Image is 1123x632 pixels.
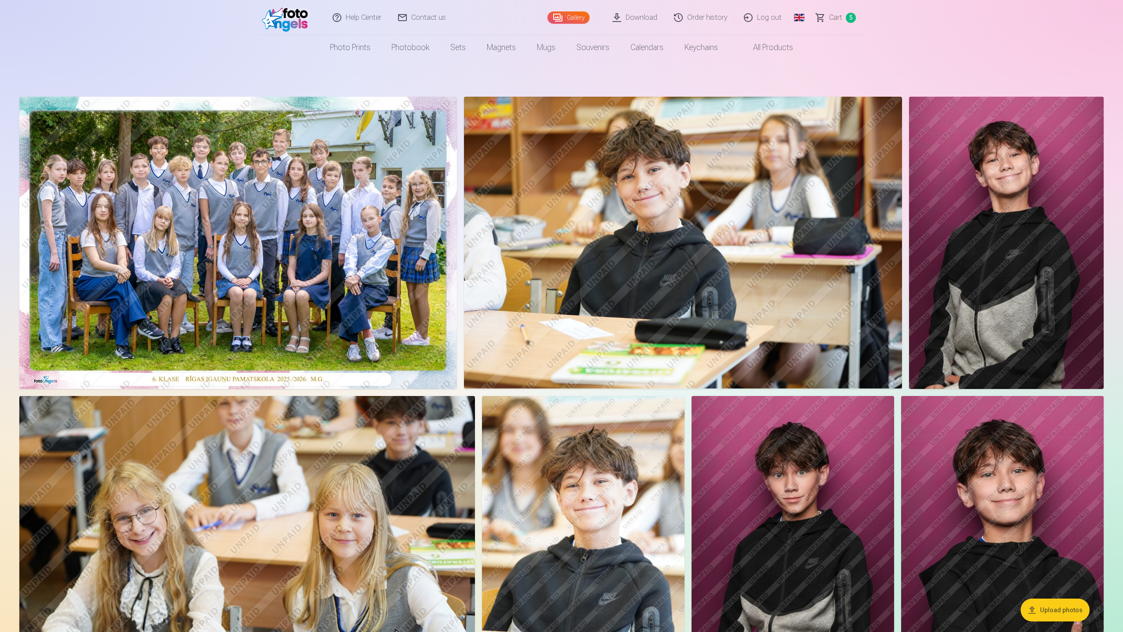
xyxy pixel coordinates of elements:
img: /fa1 [262,4,312,32]
a: Photo prints [319,35,381,60]
a: Photobook [381,35,440,60]
a: Calendars [620,35,674,60]
span: 5 [846,13,856,23]
a: Sets [440,35,476,60]
button: Upload photos [1021,599,1090,621]
span: Сart [829,12,842,23]
a: Gallery [547,11,590,24]
a: Magnets [476,35,526,60]
a: Souvenirs [566,35,620,60]
a: Keychains [674,35,728,60]
a: All products [728,35,804,60]
a: Mugs [526,35,566,60]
